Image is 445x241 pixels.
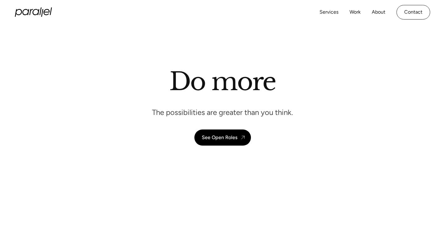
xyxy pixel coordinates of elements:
[169,67,276,96] h1: Do more
[152,107,293,117] p: The possibilities are greater than you think.
[372,8,385,17] a: About
[202,134,237,140] div: See Open Roles
[320,8,338,17] a: Services
[350,8,361,17] a: Work
[15,7,52,17] a: home
[396,5,430,20] a: Contact
[194,129,251,146] a: See Open Roles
